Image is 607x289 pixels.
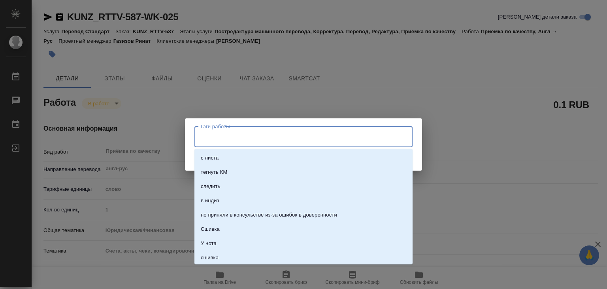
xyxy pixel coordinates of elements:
[201,154,219,162] p: с листа
[201,225,220,233] p: Сшивка
[201,183,220,190] p: следить
[201,168,227,176] p: тегнуть КМ
[201,211,337,219] p: не приняли в консульстве из-за ошибок в доверенности
[201,254,219,262] p: сшивка
[201,240,217,247] p: У нота
[201,197,219,205] p: в индиз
